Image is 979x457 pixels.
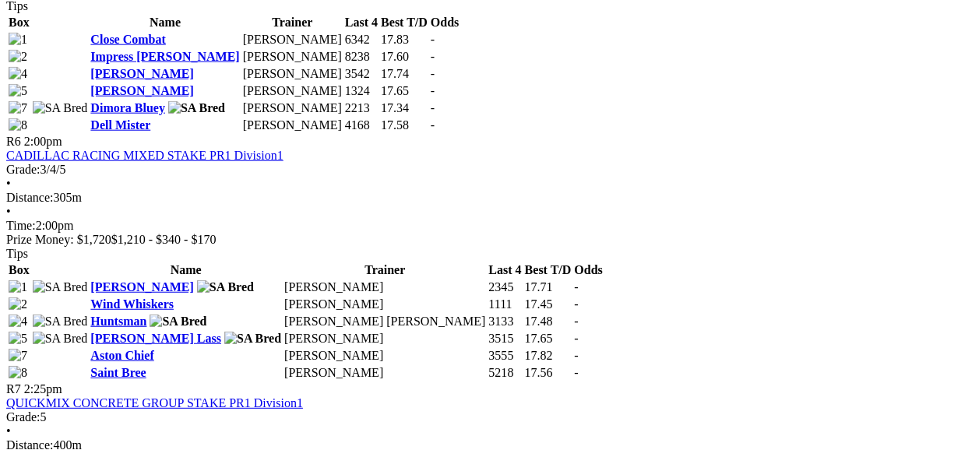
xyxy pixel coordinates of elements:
[6,396,303,410] a: QUICKMIX CONCRETE GROUP STAKE PR1 Division1
[6,382,21,395] span: R7
[6,177,11,190] span: •
[573,262,603,278] th: Odds
[242,118,343,133] td: [PERSON_NAME]
[488,365,522,381] td: 5218
[9,16,30,29] span: Box
[111,233,217,246] span: $1,210 - $340 - $170
[6,149,283,162] a: CADILLAC RACING MIXED STAKE PR1 Division1
[431,67,435,80] span: -
[283,262,486,278] th: Trainer
[9,366,27,380] img: 8
[33,101,88,115] img: SA Bred
[9,33,27,47] img: 1
[523,348,572,364] td: 17.82
[33,332,88,346] img: SA Bred
[90,101,165,114] a: Dimora Bluey
[90,297,174,311] a: Wind Whiskers
[6,410,973,424] div: 5
[574,366,578,379] span: -
[6,410,40,424] span: Grade:
[431,50,435,63] span: -
[33,315,88,329] img: SA Bred
[90,67,193,80] a: [PERSON_NAME]
[9,349,27,363] img: 7
[380,83,428,99] td: 17.65
[574,315,578,328] span: -
[90,349,153,362] a: Aston Chief
[6,438,973,452] div: 400m
[6,163,40,176] span: Grade:
[90,262,282,278] th: Name
[523,365,572,381] td: 17.56
[283,331,486,346] td: [PERSON_NAME]
[488,297,522,312] td: 1111
[523,262,572,278] th: Best T/D
[197,280,254,294] img: SA Bred
[9,118,27,132] img: 8
[242,66,343,82] td: [PERSON_NAME]
[6,438,53,452] span: Distance:
[90,315,146,328] a: Huntsman
[344,32,379,47] td: 6342
[150,315,206,329] img: SA Bred
[344,66,379,82] td: 3542
[283,297,486,312] td: [PERSON_NAME]
[9,332,27,346] img: 5
[90,280,193,294] a: [PERSON_NAME]
[90,118,150,132] a: Dell Mister
[380,49,428,65] td: 17.60
[344,100,379,116] td: 2213
[9,297,27,311] img: 2
[9,101,27,115] img: 7
[9,315,27,329] img: 4
[24,135,62,148] span: 2:00pm
[242,100,343,116] td: [PERSON_NAME]
[283,314,486,329] td: [PERSON_NAME] [PERSON_NAME]
[6,219,973,233] div: 2:00pm
[6,424,11,438] span: •
[488,279,522,295] td: 2345
[380,100,428,116] td: 17.34
[24,382,62,395] span: 2:25pm
[283,348,486,364] td: [PERSON_NAME]
[90,33,165,46] a: Close Combat
[488,262,522,278] th: Last 4
[523,297,572,312] td: 17.45
[242,15,343,30] th: Trainer
[33,280,88,294] img: SA Bred
[431,84,435,97] span: -
[168,101,225,115] img: SA Bred
[242,83,343,99] td: [PERSON_NAME]
[90,366,146,379] a: Saint Bree
[523,314,572,329] td: 17.48
[380,15,428,30] th: Best T/D
[380,32,428,47] td: 17.83
[488,314,522,329] td: 3133
[9,67,27,81] img: 4
[6,163,973,177] div: 3/4/5
[431,101,435,114] span: -
[6,191,973,205] div: 305m
[488,331,522,346] td: 3515
[344,118,379,133] td: 4168
[283,279,486,295] td: [PERSON_NAME]
[6,219,36,232] span: Time:
[283,365,486,381] td: [PERSON_NAME]
[90,50,239,63] a: Impress [PERSON_NAME]
[9,263,30,276] span: Box
[380,118,428,133] td: 17.58
[6,191,53,204] span: Distance:
[90,15,240,30] th: Name
[574,349,578,362] span: -
[242,49,343,65] td: [PERSON_NAME]
[90,84,193,97] a: [PERSON_NAME]
[380,66,428,82] td: 17.74
[6,135,21,148] span: R6
[9,280,27,294] img: 1
[431,118,435,132] span: -
[431,33,435,46] span: -
[574,332,578,345] span: -
[90,332,221,345] a: [PERSON_NAME] Lass
[574,280,578,294] span: -
[344,49,379,65] td: 8238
